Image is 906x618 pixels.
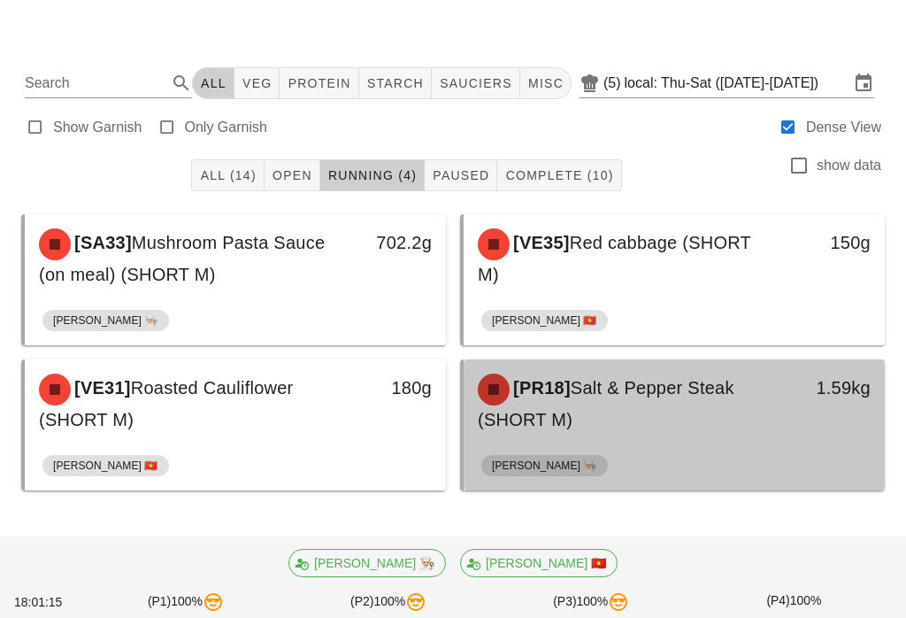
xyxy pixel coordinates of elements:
[359,67,432,99] button: starch
[272,168,312,182] span: Open
[439,76,512,90] span: sauciers
[287,76,350,90] span: protein
[478,233,751,284] span: Red cabbage (SHORT M)
[39,378,293,429] span: Roasted Cauliflower (SHORT M)
[788,228,871,257] div: 150g
[300,550,434,576] span: [PERSON_NAME] 👨🏼‍🍳
[200,76,226,90] span: All
[425,159,497,191] button: Paused
[185,119,267,136] label: Only Garnish
[432,67,520,99] button: sauciers
[84,588,287,616] div: (P1) 100%
[320,159,425,191] button: Running (4)
[527,76,564,90] span: misc
[490,588,693,616] div: (P3) 100%
[497,159,621,191] button: Complete (10)
[71,378,131,398] span: [VE31]
[234,67,280,99] button: veg
[349,374,432,402] div: 180g
[327,168,417,182] span: Running (4)
[520,67,572,99] button: misc
[192,67,234,99] button: All
[693,588,895,616] div: (P4) 100%
[432,168,489,182] span: Paused
[11,590,84,615] div: 18:01:15
[603,74,625,92] div: (5)
[504,168,613,182] span: Complete (10)
[242,76,273,90] span: veg
[510,378,571,398] span: [PR18]
[53,455,158,476] span: [PERSON_NAME] 🇻🇳
[53,310,158,331] span: [PERSON_NAME] 👨🏼‍🍳
[288,588,490,616] div: (P2) 100%
[53,119,142,136] label: Show Garnish
[788,374,871,402] div: 1.59kg
[478,378,734,429] span: Salt & Pepper Steak (SHORT M)
[492,455,597,476] span: [PERSON_NAME] 👨🏼‍🍳
[265,159,320,191] button: Open
[280,67,358,99] button: protein
[510,233,570,252] span: [VE35]
[806,119,881,136] label: Dense View
[39,233,325,284] span: Mushroom Pasta Sauce (on meal) (SHORT M)
[817,157,881,174] label: show data
[492,310,597,331] span: [PERSON_NAME] 🇻🇳
[71,233,132,252] span: [SA33]
[366,76,424,90] span: starch
[199,168,256,182] span: All (14)
[472,550,606,576] span: [PERSON_NAME] 🇻🇳
[349,228,432,257] div: 702.2g
[191,159,264,191] button: All (14)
